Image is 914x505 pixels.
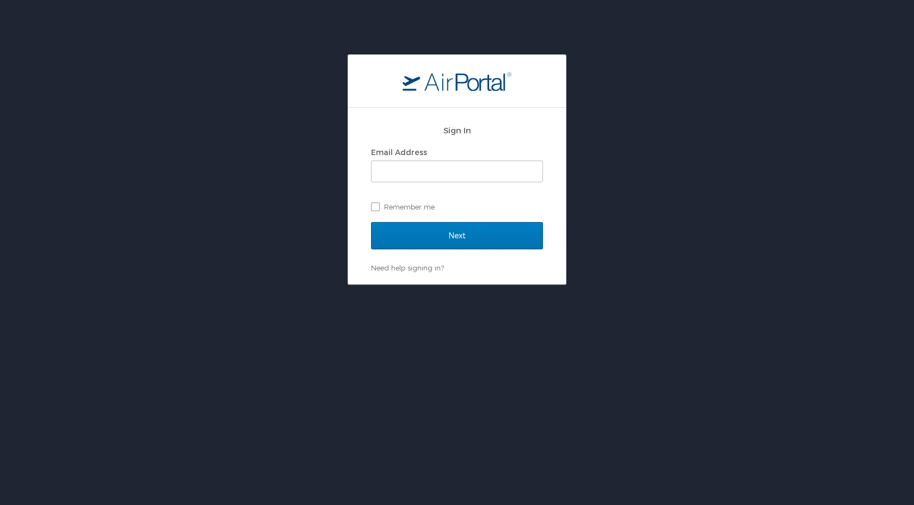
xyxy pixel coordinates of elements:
img: logo [403,71,511,91]
label: Email Address [371,147,427,157]
a: Need help signing in? [371,263,444,272]
input: Next [371,222,543,249]
h2: Sign In [371,124,543,137]
label: Remember me [371,199,543,215]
